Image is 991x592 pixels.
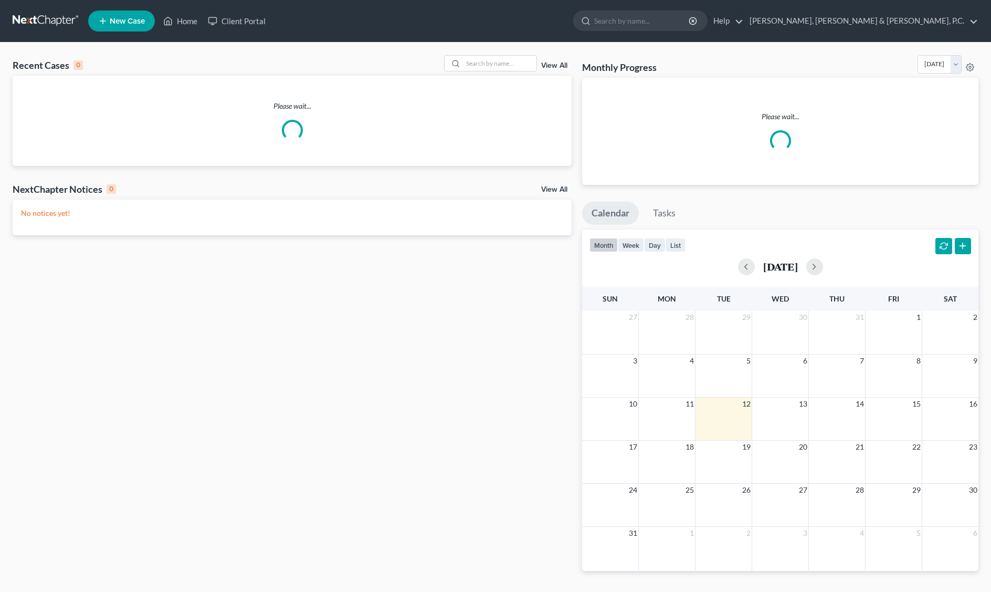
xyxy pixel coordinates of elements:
span: 8 [915,355,922,367]
span: 28 [684,311,695,324]
a: Help [708,12,743,30]
a: View All [541,62,567,69]
span: 29 [911,484,922,496]
span: 26 [741,484,752,496]
a: Home [158,12,203,30]
span: 18 [684,441,695,453]
span: 3 [632,355,638,367]
a: Calendar [582,202,639,225]
div: 0 [107,184,116,194]
h3: Monthly Progress [582,61,657,74]
span: 10 [628,398,638,410]
span: 4 [859,527,865,539]
input: Search by name... [463,56,536,71]
span: 24 [628,484,638,496]
span: 27 [798,484,808,496]
span: 31 [628,527,638,539]
span: 2 [972,311,978,324]
span: Wed [772,294,789,303]
span: 16 [968,398,978,410]
span: 12 [741,398,752,410]
span: 22 [911,441,922,453]
span: 21 [855,441,865,453]
span: 20 [798,441,808,453]
span: 5 [745,355,752,367]
span: 13 [798,398,808,410]
span: Sun [603,294,618,303]
div: 0 [73,60,83,70]
span: 7 [859,355,865,367]
span: Sat [944,294,957,303]
button: week [618,238,644,252]
span: Fri [888,294,899,303]
span: 25 [684,484,695,496]
button: month [589,238,618,252]
a: Tasks [644,202,685,225]
a: [PERSON_NAME], [PERSON_NAME] & [PERSON_NAME], P.C. [744,12,978,30]
span: 6 [802,355,808,367]
span: 31 [855,311,865,324]
button: day [644,238,666,252]
button: list [666,238,686,252]
p: No notices yet! [21,208,563,219]
span: 15 [911,398,922,410]
span: 3 [802,527,808,539]
span: 11 [684,398,695,410]
a: View All [541,186,567,193]
span: 29 [741,311,752,324]
p: Please wait... [13,101,572,111]
span: 27 [628,311,638,324]
div: Recent Cases [13,59,83,71]
span: 28 [855,484,865,496]
h2: [DATE] [763,261,798,272]
span: New Case [110,17,145,25]
span: 2 [745,527,752,539]
span: Mon [658,294,676,303]
span: Thu [829,294,845,303]
span: 30 [798,311,808,324]
span: 5 [915,527,922,539]
span: 6 [972,527,978,539]
span: 17 [628,441,638,453]
span: 4 [689,355,695,367]
span: Tue [717,294,731,303]
span: 14 [855,398,865,410]
a: Client Portal [203,12,271,30]
input: Search by name... [594,11,690,30]
div: NextChapter Notices [13,183,116,195]
span: 9 [972,355,978,367]
span: 23 [968,441,978,453]
span: 30 [968,484,978,496]
p: Please wait... [591,111,970,122]
span: 19 [741,441,752,453]
span: 1 [689,527,695,539]
span: 1 [915,311,922,324]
